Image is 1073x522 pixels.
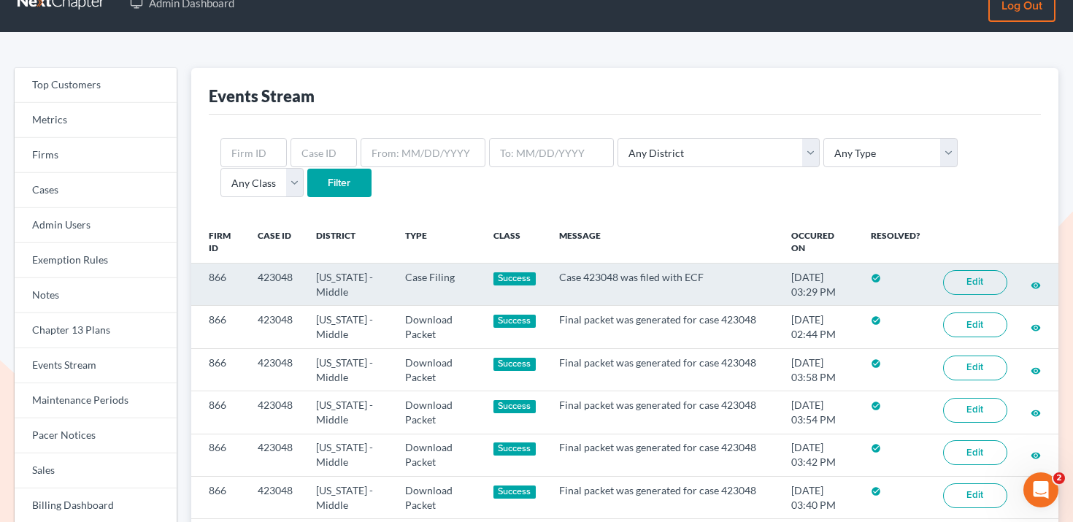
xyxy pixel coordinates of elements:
[209,85,315,107] div: Events Stream
[547,391,780,434] td: Final packet was generated for case 423048
[393,221,482,264] th: Type
[780,348,859,391] td: [DATE] 03:58 PM
[246,348,304,391] td: 423048
[547,264,780,306] td: Case 423048 was filed with ECF
[780,434,859,476] td: [DATE] 03:42 PM
[1031,278,1041,291] a: visibility
[246,221,304,264] th: Case ID
[1023,472,1058,507] iframe: Intercom live chat
[220,138,287,167] input: Firm ID
[943,440,1007,465] a: Edit
[246,306,304,348] td: 423048
[871,315,881,326] i: check_circle
[489,138,614,167] input: To: MM/DD/YYYY
[15,313,177,348] a: Chapter 13 Plans
[15,383,177,418] a: Maintenance Periods
[304,264,393,306] td: [US_STATE] - Middle
[246,391,304,434] td: 423048
[780,306,859,348] td: [DATE] 02:44 PM
[943,398,1007,423] a: Edit
[1053,472,1065,484] span: 2
[15,453,177,488] a: Sales
[1031,364,1041,376] a: visibility
[393,348,482,391] td: Download Packet
[1031,450,1041,461] i: visibility
[1031,408,1041,418] i: visibility
[493,400,536,413] div: Success
[871,358,881,369] i: check_circle
[871,443,881,453] i: check_circle
[304,348,393,391] td: [US_STATE] - Middle
[191,221,246,264] th: Firm ID
[15,103,177,138] a: Metrics
[304,434,393,476] td: [US_STATE] - Middle
[943,483,1007,508] a: Edit
[361,138,485,167] input: From: MM/DD/YYYY
[780,391,859,434] td: [DATE] 03:54 PM
[393,306,482,348] td: Download Packet
[482,221,547,264] th: Class
[15,418,177,453] a: Pacer Notices
[191,391,246,434] td: 866
[15,173,177,208] a: Cases
[780,264,859,306] td: [DATE] 03:29 PM
[1031,321,1041,333] a: visibility
[493,358,536,371] div: Success
[393,391,482,434] td: Download Packet
[493,315,536,328] div: Success
[943,356,1007,380] a: Edit
[871,401,881,411] i: check_circle
[780,221,859,264] th: Occured On
[547,306,780,348] td: Final packet was generated for case 423048
[191,477,246,519] td: 866
[304,391,393,434] td: [US_STATE] - Middle
[15,208,177,243] a: Admin Users
[547,434,780,476] td: Final packet was generated for case 423048
[547,348,780,391] td: Final packet was generated for case 423048
[493,272,536,285] div: Success
[493,442,536,456] div: Success
[547,221,780,264] th: Message
[304,221,393,264] th: District
[304,477,393,519] td: [US_STATE] - Middle
[1031,280,1041,291] i: visibility
[1031,406,1041,418] a: visibility
[943,270,1007,295] a: Edit
[393,477,482,519] td: Download Packet
[246,434,304,476] td: 423048
[859,221,931,264] th: Resolved?
[943,312,1007,337] a: Edit
[1031,366,1041,376] i: visibility
[393,434,482,476] td: Download Packet
[191,264,246,306] td: 866
[15,243,177,278] a: Exemption Rules
[304,306,393,348] td: [US_STATE] - Middle
[393,264,482,306] td: Case Filing
[15,68,177,103] a: Top Customers
[191,306,246,348] td: 866
[15,278,177,313] a: Notes
[246,264,304,306] td: 423048
[246,477,304,519] td: 423048
[871,273,881,283] i: check_circle
[191,348,246,391] td: 866
[191,434,246,476] td: 866
[493,485,536,499] div: Success
[291,138,357,167] input: Case ID
[15,138,177,173] a: Firms
[1031,323,1041,333] i: visibility
[547,477,780,519] td: Final packet was generated for case 423048
[780,477,859,519] td: [DATE] 03:40 PM
[1031,448,1041,461] a: visibility
[307,169,372,198] input: Filter
[15,348,177,383] a: Events Stream
[871,486,881,496] i: check_circle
